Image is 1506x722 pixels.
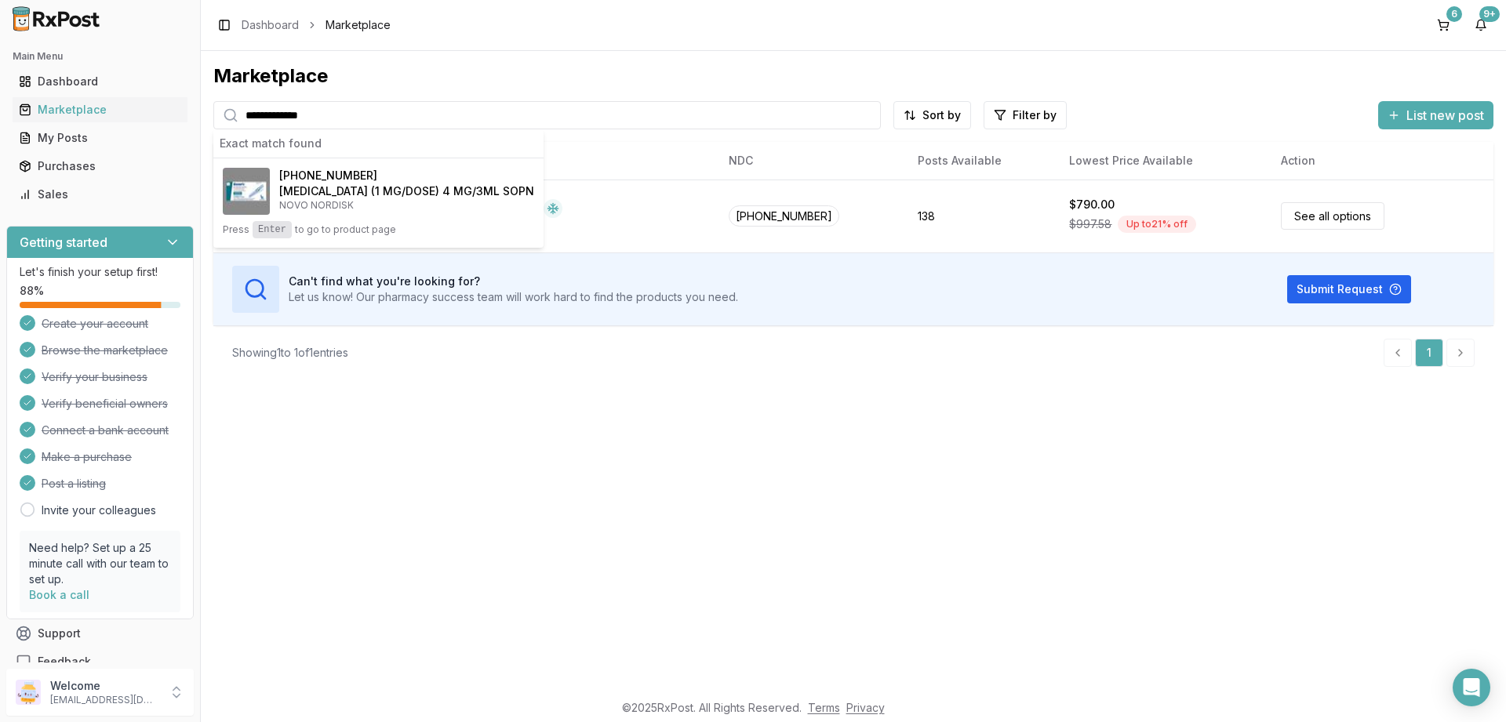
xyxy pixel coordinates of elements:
[20,264,180,280] p: Let's finish your setup first!
[13,67,187,96] a: Dashboard
[1268,142,1493,180] th: Action
[1453,669,1490,706] div: Open Intercom Messenger
[1415,339,1443,367] a: 1
[13,96,187,124] a: Marketplace
[19,187,181,202] div: Sales
[1406,106,1484,125] span: List new post
[1281,202,1384,230] a: See all options
[289,289,738,305] p: Let us know! Our pharmacy success team will work hard to find the products you need.
[1057,142,1268,180] th: Lowest Price Available
[13,152,187,180] a: Purchases
[922,107,961,123] span: Sort by
[984,101,1067,129] button: Filter by
[232,345,348,361] div: Showing 1 to 1 of 1 entries
[1378,101,1493,129] button: List new post
[893,101,971,129] button: Sort by
[223,168,270,215] img: Ozempic (1 MG/DOSE) 4 MG/3ML SOPN
[19,74,181,89] div: Dashboard
[6,69,194,94] button: Dashboard
[6,6,107,31] img: RxPost Logo
[42,502,156,518] a: Invite your colleagues
[42,423,169,438] span: Connect a bank account
[29,540,171,587] p: Need help? Set up a 25 minute call with our team to set up.
[1431,13,1456,38] button: 6
[326,17,391,33] span: Marketplace
[20,233,107,252] h3: Getting started
[29,588,89,601] a: Book a call
[42,396,168,412] span: Verify beneficial owners
[6,154,194,179] button: Purchases
[1479,6,1500,22] div: 9+
[279,168,377,183] span: [PHONE_NUMBER]
[50,694,159,706] p: [EMAIL_ADDRESS][DOMAIN_NAME]
[808,701,840,714] a: Terms
[6,97,194,122] button: Marketplace
[50,678,159,694] p: Welcome
[1069,197,1115,212] div: $790.00
[42,449,132,465] span: Make a purchase
[846,701,885,714] a: Privacy
[716,142,905,180] th: NDC
[213,129,544,158] div: Exact match found
[42,343,168,358] span: Browse the marketplace
[905,180,1057,252] td: 138
[213,63,1493,89] div: Marketplace
[42,369,147,385] span: Verify your business
[279,199,534,212] p: NOVO NORDISK
[289,274,738,289] h3: Can't find what you're looking for?
[6,182,194,207] button: Sales
[6,125,194,151] button: My Posts
[1378,109,1493,125] a: List new post
[1446,6,1462,22] div: 6
[13,124,187,152] a: My Posts
[1013,107,1057,123] span: Filter by
[242,17,299,33] a: Dashboard
[42,476,106,492] span: Post a listing
[19,130,181,146] div: My Posts
[6,619,194,648] button: Support
[213,158,544,248] button: Ozempic (1 MG/DOSE) 4 MG/3ML SOPN[PHONE_NUMBER][MEDICAL_DATA] (1 MG/DOSE) 4 MG/3ML SOPNNOVO NORDI...
[19,102,181,118] div: Marketplace
[729,205,839,227] span: [PHONE_NUMBER]
[1118,216,1196,233] div: Up to 21 % off
[19,158,181,174] div: Purchases
[253,221,292,238] kbd: Enter
[1384,339,1475,367] nav: pagination
[223,223,249,236] span: Press
[38,654,91,669] span: Feedback
[13,180,187,209] a: Sales
[20,283,44,299] span: 88 %
[279,183,534,199] h4: [MEDICAL_DATA] (1 MG/DOSE) 4 MG/3ML SOPN
[905,142,1057,180] th: Posts Available
[1287,275,1411,303] button: Submit Request
[295,223,396,236] span: to go to product page
[42,316,148,332] span: Create your account
[6,648,194,676] button: Feedback
[242,17,391,33] nav: breadcrumb
[16,680,41,705] img: User avatar
[13,50,187,63] h2: Main Menu
[1468,13,1493,38] button: 9+
[1069,216,1111,232] span: $997.58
